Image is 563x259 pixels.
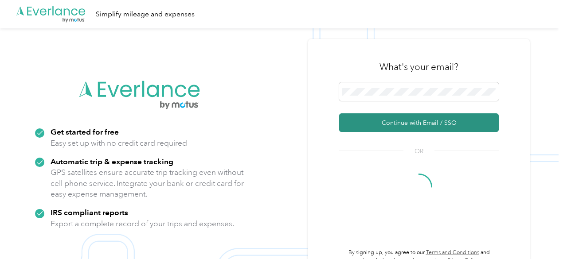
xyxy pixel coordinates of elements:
[51,138,187,149] p: Easy set up with no credit card required
[379,61,458,73] h3: What's your email?
[51,208,128,217] strong: IRS compliant reports
[51,218,234,229] p: Export a complete record of your trips and expenses.
[51,127,119,136] strong: Get started for free
[403,147,434,156] span: OR
[339,113,499,132] button: Continue with Email / SSO
[51,167,244,200] p: GPS satellites ensure accurate trip tracking even without cell phone service. Integrate your bank...
[96,9,195,20] div: Simplify mileage and expenses
[51,157,173,166] strong: Automatic trip & expense tracking
[426,249,479,256] a: Terms and Conditions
